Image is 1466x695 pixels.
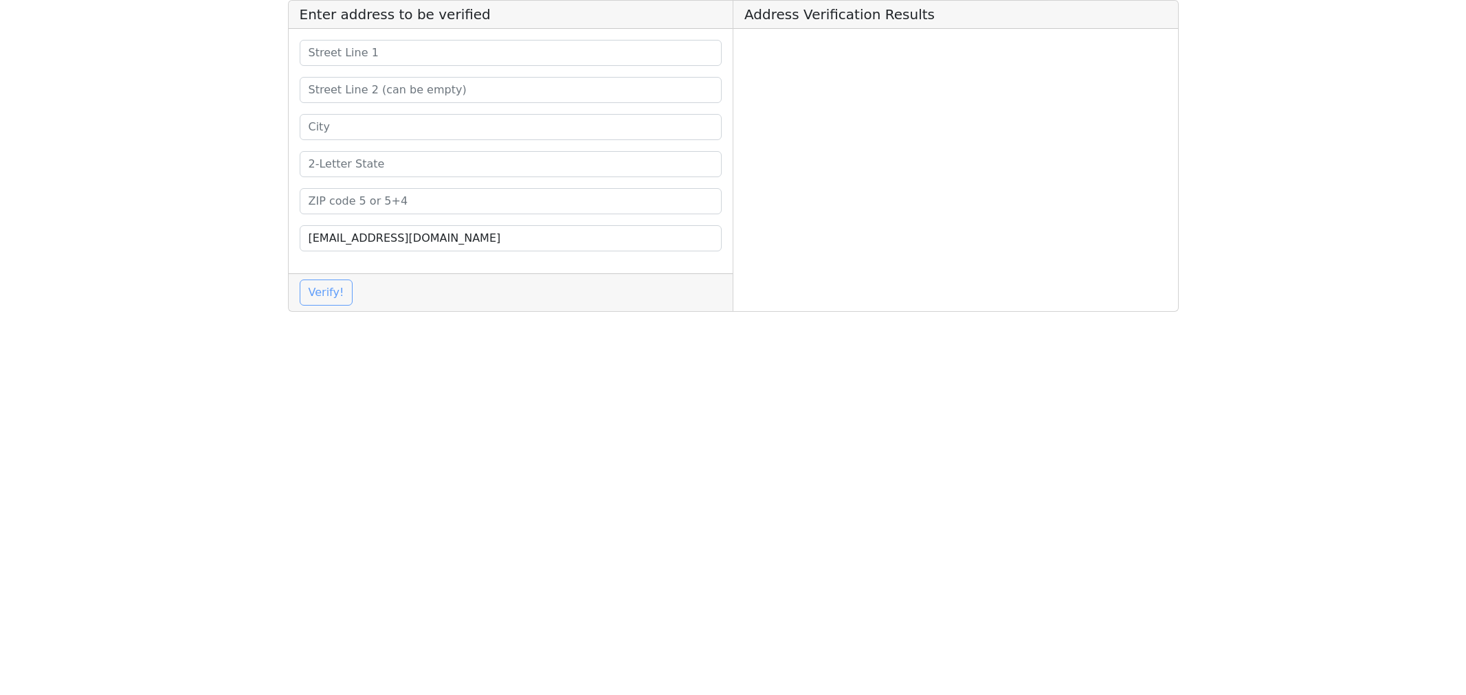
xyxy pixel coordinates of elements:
[300,188,722,214] input: ZIP code 5 or 5+4
[300,114,722,140] input: City
[300,40,722,66] input: Street Line 1
[289,1,733,29] h5: Enter address to be verified
[300,151,722,177] input: 2-Letter State
[733,1,1178,29] h5: Address Verification Results
[300,77,722,103] input: Street Line 2 (can be empty)
[300,225,722,251] input: Your Email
